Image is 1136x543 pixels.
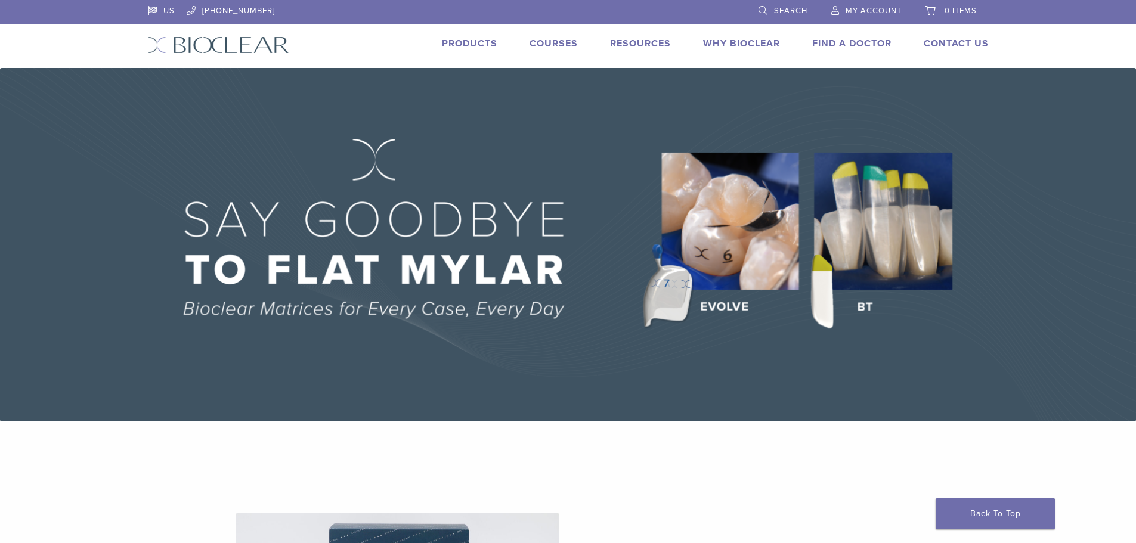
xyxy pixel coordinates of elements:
[530,38,578,49] a: Courses
[148,36,289,54] img: Bioclear
[924,38,989,49] a: Contact Us
[703,38,780,49] a: Why Bioclear
[846,6,902,15] span: My Account
[812,38,892,49] a: Find A Doctor
[774,6,807,15] span: Search
[442,38,497,49] a: Products
[610,38,671,49] a: Resources
[936,498,1055,529] a: Back To Top
[945,6,977,15] span: 0 items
